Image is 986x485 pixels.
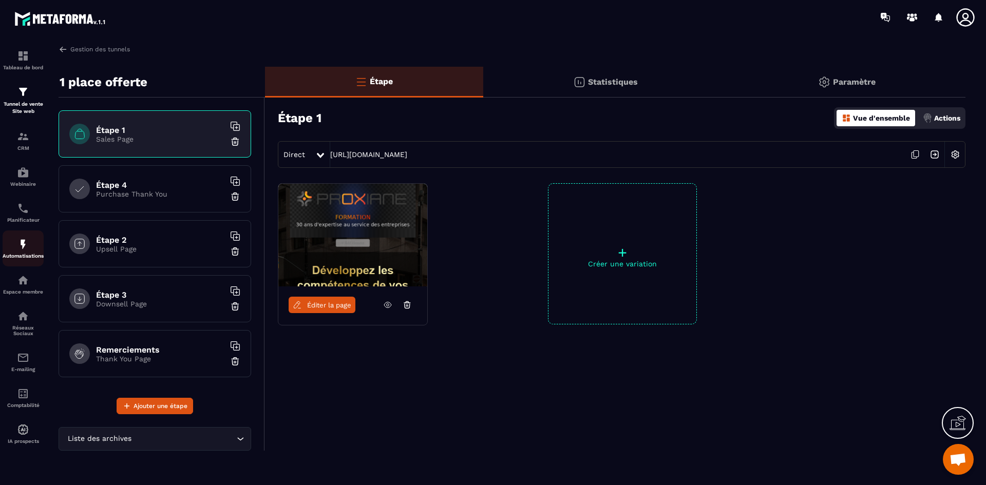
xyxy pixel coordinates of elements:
a: automationsautomationsEspace membre [3,266,44,302]
button: Ajouter une étape [117,398,193,414]
a: automationsautomationsWebinaire [3,159,44,195]
h6: Remerciements [96,345,224,355]
p: Vue d'ensemble [853,114,910,122]
img: actions.d6e523a2.png [923,113,932,123]
a: formationformationTableau de bord [3,42,44,78]
a: automationsautomationsAutomatisations [3,230,44,266]
span: Direct [283,150,305,159]
img: scheduler [17,202,29,215]
img: stats.20deebd0.svg [573,76,585,88]
p: Tunnel de vente Site web [3,101,44,115]
h6: Étape 1 [96,125,224,135]
p: Planificateur [3,217,44,223]
a: Gestion des tunnels [59,45,130,54]
input: Search for option [134,433,234,444]
p: Espace membre [3,289,44,295]
p: Étape [370,76,393,86]
img: arrow [59,45,68,54]
h6: Étape 4 [96,180,224,190]
img: trash [230,137,240,147]
img: social-network [17,310,29,322]
a: emailemailE-mailing [3,344,44,380]
p: Créer une variation [548,260,696,268]
img: trash [230,301,240,312]
p: Statistiques [588,77,638,87]
a: Éditer la page [289,297,355,313]
p: IA prospects [3,438,44,444]
img: trash [230,246,240,257]
a: accountantaccountantComptabilité [3,380,44,416]
img: formation [17,50,29,62]
span: Liste des archives [65,433,134,444]
a: schedulerschedulerPlanificateur [3,195,44,230]
img: email [17,352,29,364]
p: Tableau de bord [3,65,44,70]
p: Thank You Page [96,355,224,363]
p: Paramètre [833,77,876,87]
span: Ajouter une étape [134,401,187,411]
p: + [548,245,696,260]
img: setting-w.858f3a88.svg [945,145,965,164]
img: dashboard-orange.40269519.svg [842,113,851,123]
p: Sales Page [96,135,224,143]
h6: Étape 2 [96,235,224,245]
img: bars-o.4a397970.svg [355,75,367,88]
p: Purchase Thank You [96,190,224,198]
p: Webinaire [3,181,44,187]
img: automations [17,166,29,179]
p: Upsell Page [96,245,224,253]
img: logo [14,9,107,28]
img: automations [17,274,29,286]
a: social-networksocial-networkRéseaux Sociaux [3,302,44,344]
img: automations [17,238,29,250]
p: Actions [934,114,960,122]
img: formation [17,86,29,98]
h3: Étape 1 [278,111,321,125]
p: Réseaux Sociaux [3,325,44,336]
p: Automatisations [3,253,44,259]
p: CRM [3,145,44,151]
div: Ouvrir le chat [943,444,974,475]
img: accountant [17,387,29,400]
span: Éditer la page [307,301,351,309]
a: [URL][DOMAIN_NAME] [330,150,407,159]
img: image [278,184,427,286]
h6: Étape 3 [96,290,224,300]
img: automations [17,423,29,436]
img: setting-gr.5f69749f.svg [818,76,830,88]
img: trash [230,356,240,366]
a: formationformationTunnel de vente Site web [3,78,44,123]
a: formationformationCRM [3,123,44,159]
p: 1 place offerte [60,72,147,92]
img: formation [17,130,29,143]
img: arrow-next.bcc2205e.svg [925,145,944,164]
p: E-mailing [3,366,44,372]
div: Search for option [59,427,251,451]
p: Comptabilité [3,402,44,408]
p: Downsell Page [96,300,224,308]
img: trash [230,191,240,202]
